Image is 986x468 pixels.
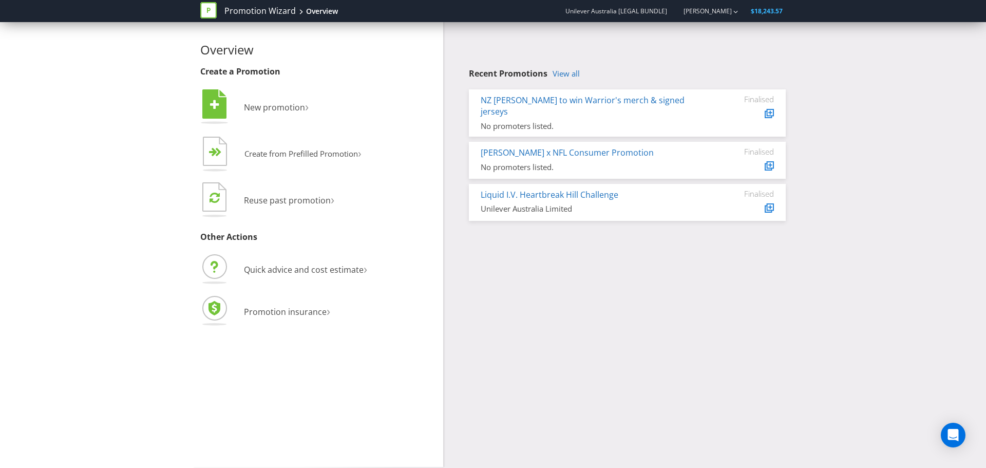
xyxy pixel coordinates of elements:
[200,67,435,77] h3: Create a Promotion
[712,147,774,156] div: Finalised
[200,233,435,242] h3: Other Actions
[553,69,580,78] a: View all
[481,162,697,173] div: No promoters listed.
[210,99,219,110] tspan: 
[305,98,309,115] span: ›
[751,7,783,15] span: $18,243.57
[327,302,330,319] span: ›
[673,7,732,15] a: [PERSON_NAME]
[469,68,547,79] span: Recent Promotions
[200,306,330,317] a: Promotion insurance›
[941,423,965,447] div: Open Intercom Messenger
[200,134,362,175] button: Create from Prefilled Promotion›
[481,147,654,158] a: [PERSON_NAME] x NFL Consumer Promotion
[306,6,338,16] div: Overview
[358,145,362,161] span: ›
[331,191,334,208] span: ›
[200,264,367,275] a: Quick advice and cost estimate›
[244,264,364,275] span: Quick advice and cost estimate
[481,203,697,214] div: Unilever Australia Limited
[210,192,220,203] tspan: 
[244,195,331,206] span: Reuse past promotion
[244,148,358,159] span: Create from Prefilled Promotion
[712,95,774,104] div: Finalised
[244,306,327,317] span: Promotion insurance
[224,5,296,17] a: Promotion Wizard
[565,7,667,15] span: Unilever Australia [LEGAL BUNDLE]
[364,260,367,277] span: ›
[215,147,222,157] tspan: 
[712,189,774,198] div: Finalised
[244,102,305,113] span: New promotion
[481,189,618,200] a: Liquid I.V. Heartbreak Hill Challenge
[200,43,435,57] h2: Overview
[481,121,697,132] div: No promoters listed.
[481,95,685,118] a: NZ [PERSON_NAME] to win Warrior's merch & signed jerseys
